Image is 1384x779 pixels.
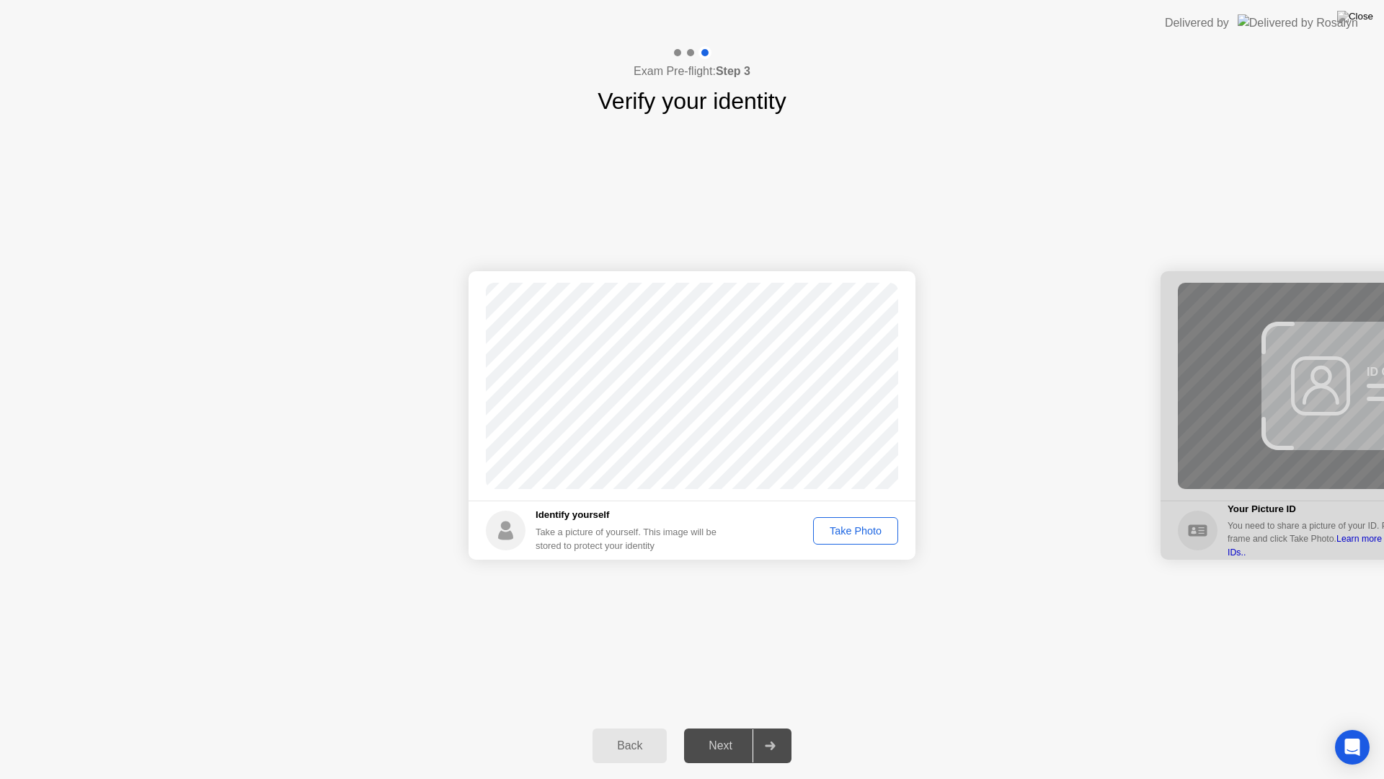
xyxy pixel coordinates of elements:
[598,84,786,118] h1: Verify your identity
[1337,11,1373,22] img: Close
[536,508,728,522] h5: Identify yourself
[684,729,791,763] button: Next
[634,63,750,80] h4: Exam Pre-flight:
[597,739,662,752] div: Back
[818,525,893,537] div: Take Photo
[1238,14,1358,31] img: Delivered by Rosalyn
[813,517,898,545] button: Take Photo
[536,525,728,553] div: Take a picture of yourself. This image will be stored to protect your identity
[1335,730,1370,765] div: Open Intercom Messenger
[593,729,667,763] button: Back
[1165,14,1229,32] div: Delivered by
[716,65,750,77] b: Step 3
[688,739,753,752] div: Next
